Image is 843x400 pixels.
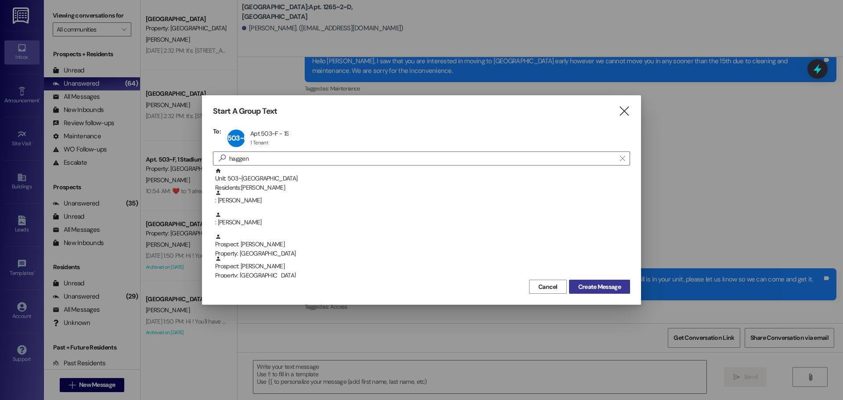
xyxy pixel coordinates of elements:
span: Create Message [578,282,621,292]
div: Unit: 503~[GEOGRAPHIC_DATA] [215,168,630,193]
div: Residents: [PERSON_NAME] [215,183,630,192]
div: : [PERSON_NAME] [213,190,630,212]
div: Property: [GEOGRAPHIC_DATA] [215,249,630,258]
div: Prospect: [PERSON_NAME]Property: [GEOGRAPHIC_DATA] [213,256,630,277]
div: : [PERSON_NAME] [213,212,630,234]
button: Create Message [569,280,630,294]
div: : [PERSON_NAME] [215,212,630,227]
div: 1 Tenant [250,139,268,146]
div: Prospect: [PERSON_NAME] [215,256,630,281]
div: Property: [GEOGRAPHIC_DATA] [215,271,630,280]
i:  [215,154,229,163]
h3: Start A Group Text [213,106,277,116]
span: Cancel [538,282,558,292]
span: 503~F [227,133,247,143]
div: Apt 503~F - 1S [250,130,288,137]
button: Cancel [529,280,567,294]
h3: To: [213,127,221,135]
button: Clear text [616,152,630,165]
i:  [618,107,630,116]
div: Prospect: [PERSON_NAME]Property: [GEOGRAPHIC_DATA] [213,234,630,256]
i:  [620,155,625,162]
div: : [PERSON_NAME] [215,190,630,205]
div: Prospect: [PERSON_NAME] [215,234,630,259]
input: Search for any contact or apartment [229,152,616,165]
div: Unit: 503~[GEOGRAPHIC_DATA]Residents:[PERSON_NAME] [213,168,630,190]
